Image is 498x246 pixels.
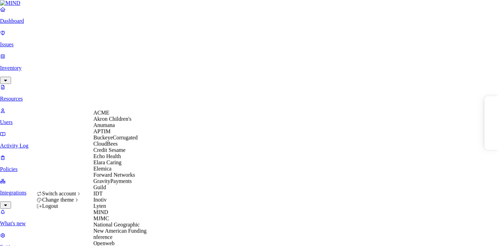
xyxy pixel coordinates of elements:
span: APTIM [93,129,111,134]
span: nference [93,234,112,240]
span: Guild [93,184,106,190]
span: Inotiv [93,197,107,203]
span: BuckeyeCorrugated [93,135,138,141]
span: Anumana [93,122,115,128]
div: Logout [37,203,82,209]
span: Akron Children's [93,116,131,122]
span: Echo Health [93,153,121,159]
span: Forward Networks [93,172,135,178]
span: Credit Sesame [93,147,126,153]
span: Lyten [93,203,106,209]
span: MJMC [93,216,109,221]
span: Elemica [93,166,111,172]
span: GravityPayments [93,178,132,184]
span: Elara Caring [93,160,121,165]
span: New American Funding [93,228,147,234]
span: National Geographic [93,222,140,228]
span: MIND [93,209,108,215]
span: Change theme [42,197,74,203]
span: CloudBees [93,141,118,147]
span: Switch account [42,191,76,197]
span: ACME [93,110,109,116]
span: IDT [93,191,103,197]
